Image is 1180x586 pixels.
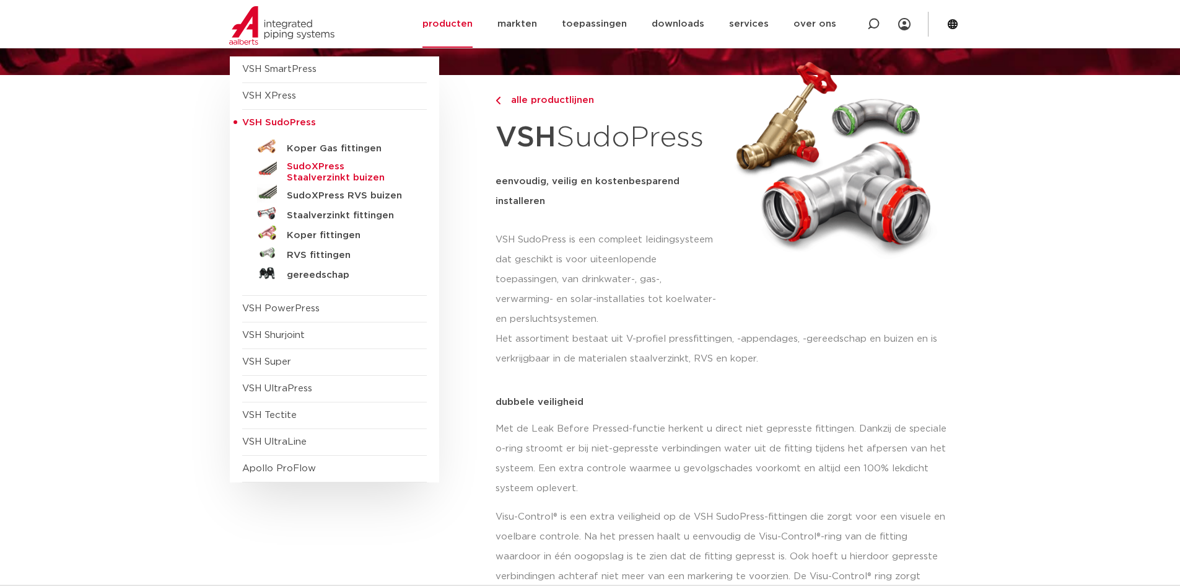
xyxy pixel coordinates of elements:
a: VSH SmartPress [242,64,317,74]
h5: SudoXPress Staalverzinkt buizen [287,161,409,184]
span: VSH SudoPress [242,118,316,127]
a: VSH Super [242,357,291,366]
p: Met de Leak Before Pressed-functie herkent u direct niet gepresste fittingen. Dankzij de speciale... [496,419,951,499]
h1: SudoPress [496,114,720,162]
p: Het assortiment bestaat uit V-profiel pressfittingen, -appendages, -gereedschap en buizen en is v... [496,329,951,369]
h5: gereedschap [287,270,409,281]
a: SudoXPress Staalverzinkt buizen [242,156,427,184]
a: Apollo ProFlow [242,464,316,473]
a: Staalverzinkt fittingen [242,203,427,223]
a: gereedschap [242,263,427,283]
a: alle productlijnen [496,93,720,108]
h5: RVS fittingen [287,250,409,261]
a: SudoXPress RVS buizen [242,184,427,203]
p: dubbele veiligheid [496,397,951,407]
h5: Koper Gas fittingen [287,143,409,154]
a: VSH Shurjoint [242,331,305,340]
strong: eenvoudig, veilig en kostenbesparend installeren [496,177,680,206]
a: VSH Tectite [242,411,297,420]
strong: VSH [496,123,556,152]
a: VSH UltraLine [242,437,307,446]
a: VSH XPress [242,91,296,100]
span: alle productlijnen [504,95,594,105]
a: Koper Gas fittingen [242,136,427,156]
h5: Koper fittingen [287,230,409,241]
a: Koper fittingen [242,223,427,243]
a: RVS fittingen [242,243,427,263]
img: chevron-right.svg [496,97,500,105]
h5: SudoXPress RVS buizen [287,190,409,202]
div: my IPS [898,11,911,38]
a: VSH UltraPress [242,384,312,393]
a: VSH PowerPress [242,304,320,313]
p: VSH SudoPress is een compleet leidingsysteem dat geschikt is voor uiteenlopende toepassingen, van... [496,230,720,329]
h5: Staalverzinkt fittingen [287,210,409,221]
